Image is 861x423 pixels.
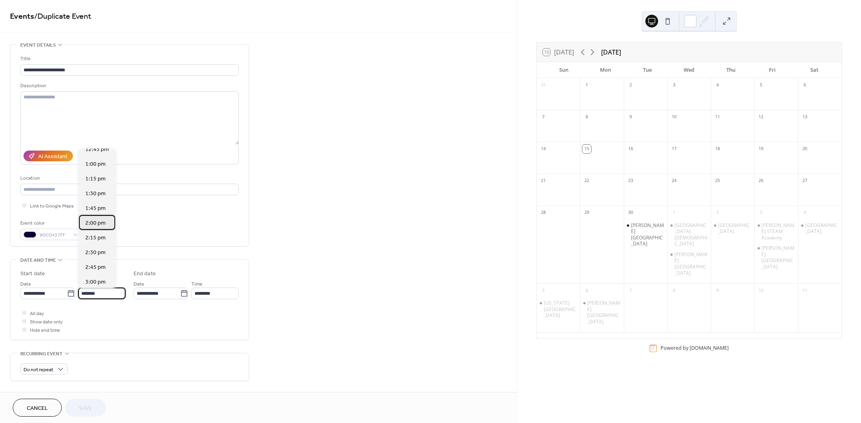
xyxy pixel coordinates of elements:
[85,278,106,286] span: 3:00 pm
[805,222,838,235] div: [GEOGRAPHIC_DATA]
[20,41,56,49] span: Event details
[757,176,765,185] div: 26
[34,9,91,24] span: / Duplicate Event
[754,245,798,270] div: Nixon Elementary
[20,256,56,264] span: Date and time
[670,286,678,295] div: 8
[690,345,729,352] a: [DOMAIN_NAME]
[761,245,794,270] div: [PERSON_NAME][GEOGRAPHIC_DATA]
[539,113,548,121] div: 7
[20,174,237,182] div: Location
[27,404,48,413] span: Cancel
[582,176,591,185] div: 22
[39,231,69,239] span: #0C0437FF
[24,365,53,374] span: Do not repeat
[670,113,678,121] div: 10
[800,208,809,217] div: 4
[38,153,67,161] div: AI Assistant
[626,286,635,295] div: 7
[20,55,237,63] div: Title
[670,145,678,153] div: 17
[624,222,667,247] div: Wright Elementary
[30,309,44,318] span: All day
[631,222,664,247] div: [PERSON_NAME][GEOGRAPHIC_DATA]
[668,62,710,78] div: Wed
[20,280,31,288] span: Date
[800,81,809,90] div: 6
[757,113,765,121] div: 12
[134,270,156,278] div: End date
[13,399,62,417] button: Cancel
[754,222,798,241] div: Johnson STEAM Academy
[24,151,73,161] button: AI Assistant
[800,286,809,295] div: 11
[713,145,722,153] div: 18
[10,9,34,24] a: Events
[30,318,63,326] span: Show date only
[800,113,809,121] div: 13
[601,47,621,57] div: [DATE]
[85,248,106,257] span: 2:30 pm
[660,345,729,352] div: Powered by
[537,300,580,319] div: Iowa Children's Museum
[85,189,106,198] span: 1:30 pm
[761,222,794,241] div: [PERSON_NAME] STEAM Academy
[670,176,678,185] div: 24
[713,113,722,121] div: 11
[752,62,794,78] div: Fri
[667,222,711,247] div: Cedar Valley Christian Elementary
[85,233,106,242] span: 2:15 pm
[539,176,548,185] div: 21
[20,391,51,399] span: Event image
[670,208,678,217] div: 1
[20,219,80,227] div: Event color
[582,286,591,295] div: 6
[20,270,45,278] div: Start date
[757,145,765,153] div: 19
[800,176,809,185] div: 27
[713,208,722,217] div: 2
[582,208,591,217] div: 29
[713,286,722,295] div: 9
[670,81,678,90] div: 3
[539,145,548,153] div: 14
[539,286,548,295] div: 5
[85,145,109,153] span: 12:45 pm
[757,208,765,217] div: 3
[798,222,841,235] div: Cedar Rapids Public Library
[539,208,548,217] div: 28
[713,176,722,185] div: 25
[626,81,635,90] div: 2
[667,251,711,276] div: Pierce Elementary
[711,222,754,235] div: Hiawatha Elementary
[85,174,106,183] span: 1:15 pm
[543,62,585,78] div: Sun
[20,350,63,358] span: Recurring event
[757,286,765,295] div: 10
[674,222,708,247] div: [GEOGRAPHIC_DATA][DEMOGRAPHIC_DATA]
[710,62,752,78] div: Thu
[793,62,835,78] div: Sat
[78,280,89,288] span: Time
[30,202,74,210] span: Link to Google Maps
[626,176,635,185] div: 23
[85,160,106,168] span: 1:00 pm
[626,145,635,153] div: 16
[134,280,144,288] span: Date
[85,263,106,271] span: 2:45 pm
[580,300,623,325] div: Grant Wood Elementary
[85,219,106,227] span: 2:00 pm
[582,145,591,153] div: 15
[582,81,591,90] div: 1
[626,208,635,217] div: 30
[585,62,627,78] div: Mon
[544,300,577,319] div: [US_STATE][GEOGRAPHIC_DATA]
[539,81,548,90] div: 31
[626,113,635,121] div: 9
[800,145,809,153] div: 20
[587,300,620,325] div: [PERSON_NAME][GEOGRAPHIC_DATA]
[718,222,751,235] div: [GEOGRAPHIC_DATA]
[674,251,708,276] div: [PERSON_NAME][GEOGRAPHIC_DATA]
[626,62,668,78] div: Tue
